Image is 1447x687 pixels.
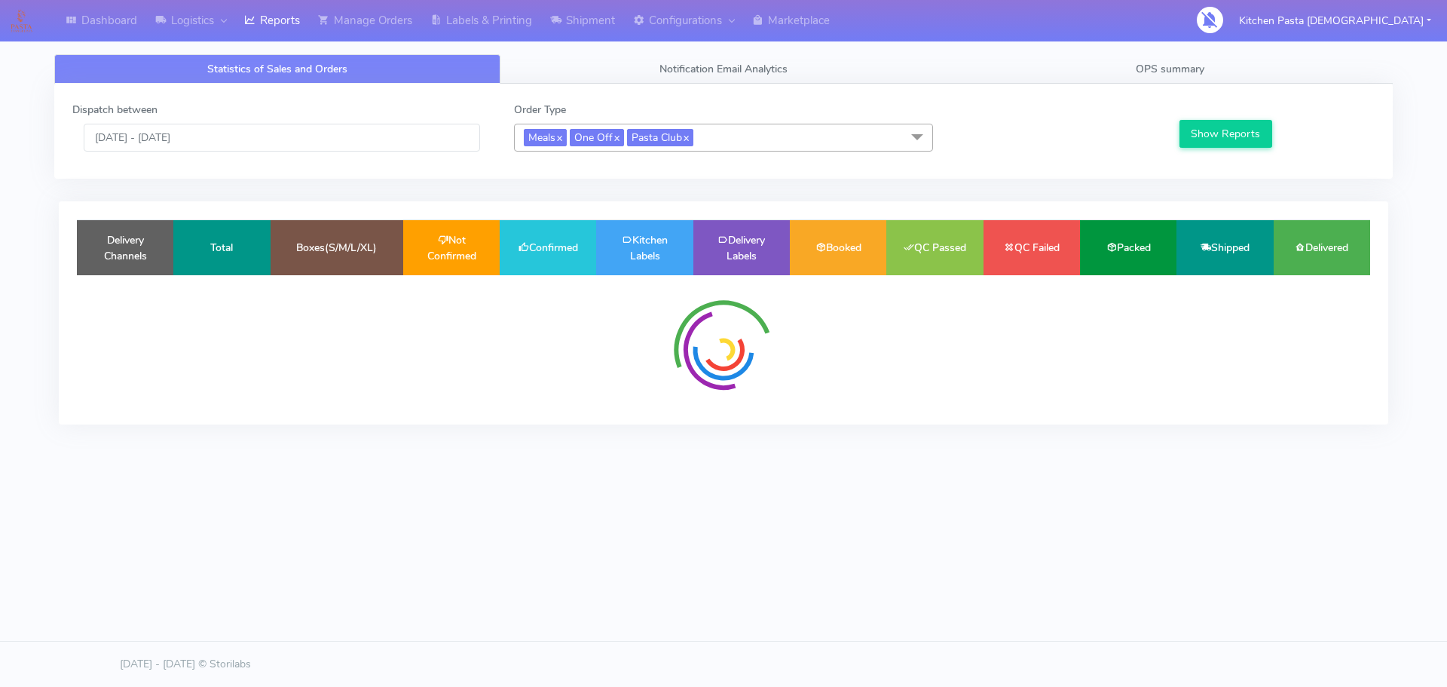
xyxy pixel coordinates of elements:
td: QC Failed [984,220,1080,275]
label: Dispatch between [72,102,158,118]
button: Kitchen Pasta [DEMOGRAPHIC_DATA] [1228,5,1442,36]
td: Shipped [1176,220,1273,275]
img: spinner-radial.svg [667,293,780,406]
td: Boxes(S/M/L/XL) [271,220,403,275]
td: Kitchen Labels [596,220,693,275]
ul: Tabs [54,54,1393,84]
td: Total [173,220,270,275]
span: Statistics of Sales and Orders [207,62,347,76]
td: QC Passed [886,220,983,275]
span: Meals [524,129,567,146]
span: One Off [570,129,624,146]
td: Packed [1080,220,1176,275]
td: Confirmed [500,220,596,275]
td: Booked [790,220,886,275]
input: Pick the Daterange [84,124,480,152]
td: Delivery Labels [693,220,790,275]
a: x [613,129,619,145]
span: OPS summary [1136,62,1204,76]
a: x [682,129,689,145]
label: Order Type [514,102,566,118]
a: x [555,129,562,145]
td: Delivery Channels [77,220,173,275]
td: Delivered [1274,220,1370,275]
span: Notification Email Analytics [659,62,788,76]
td: Not Confirmed [403,220,500,275]
span: Pasta Club [627,129,693,146]
button: Show Reports [1179,120,1272,148]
